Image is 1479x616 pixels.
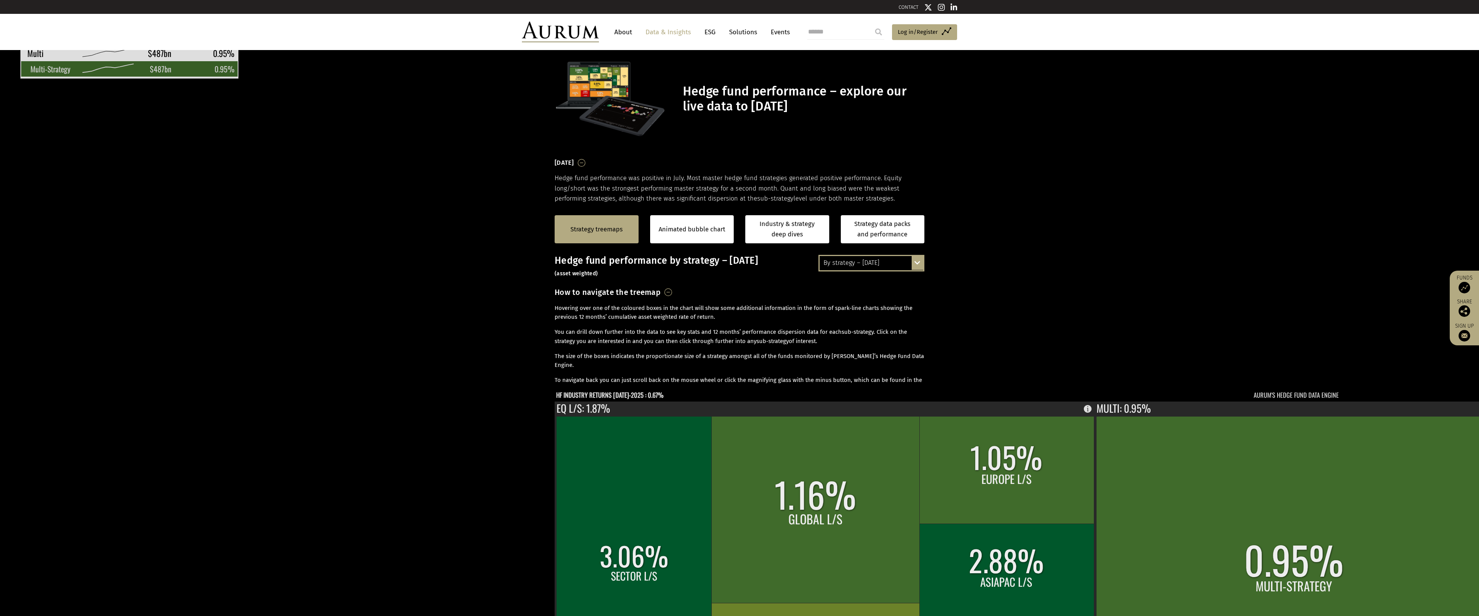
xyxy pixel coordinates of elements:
a: Solutions [725,25,761,39]
h3: [DATE] [555,157,574,169]
img: Access Funds [1459,282,1470,293]
a: Sign up [1454,323,1475,341]
img: Sign up to our newsletter [1459,330,1470,341]
small: (asset weighted) [555,270,598,277]
a: Strategy treemaps [570,224,623,234]
a: Funds [1454,275,1475,293]
img: Linkedin icon [951,3,957,11]
img: Share this post [1459,305,1470,317]
a: Data & Insights [642,25,695,39]
a: About [610,25,636,39]
a: CONTACT [899,4,919,10]
p: You can drill down further into the data to see key stats and 12 months’ performance dispersion d... [555,328,924,346]
p: Hedge fund performance was positive in July. Most master hedge fund strategies generated positive... [555,173,924,204]
h3: How to navigate the treemap [555,286,661,299]
span: sub-strategy [842,328,874,335]
h3: Hedge fund performance by strategy – [DATE] [555,255,924,278]
a: Log in/Register [892,24,957,40]
a: Industry & strategy deep dives [745,215,829,243]
a: ESG [701,25,719,39]
img: Aurum [522,22,599,42]
p: The size of the boxes indicates the proportionate size of a strategy amongst all of the funds mon... [555,352,924,370]
div: By strategy – [DATE] [820,256,923,270]
p: To navigate back you can just scroll back on the mouse wheel or click the magnifying glass with t... [555,376,924,394]
a: Strategy data packs and performance [841,215,925,243]
h1: Hedge fund performance – explore our live data to [DATE] [683,84,922,114]
span: Log in/Register [898,27,938,37]
input: Submit [871,24,886,40]
span: sub-strategy [757,195,793,202]
span: sub-strategy [756,338,789,345]
img: Twitter icon [924,3,932,11]
a: Events [767,25,790,39]
a: Animated bubble chart [659,224,725,234]
div: Share [1454,299,1475,317]
div: Hovering over one of the coloured boxes in the chart will show some additional information in the... [555,304,924,385]
img: Instagram icon [938,3,945,11]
